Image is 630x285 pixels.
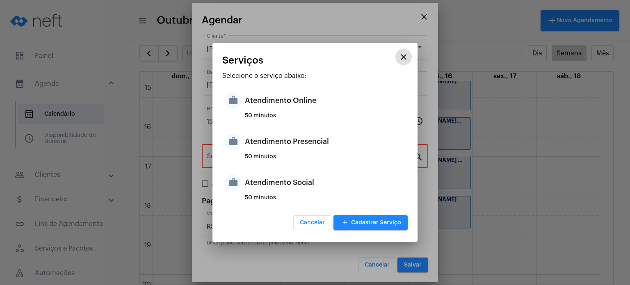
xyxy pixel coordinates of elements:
div: 50 minutos [245,195,406,207]
button: Cancelar [293,215,331,230]
span: Cadastrar Serviço [340,220,401,226]
span: Serviços [222,55,263,66]
mat-icon: work [224,174,241,191]
div: Atendimento Social [245,170,406,195]
mat-icon: work [224,92,241,109]
mat-icon: add [340,217,350,228]
mat-icon: close [399,52,409,62]
div: 50 minutos [245,154,406,166]
div: 50 minutos [245,113,406,125]
span: Cancelar [300,220,325,226]
mat-icon: work [224,133,241,150]
button: Cadastrar Serviço [333,215,408,230]
div: Atendimento Presencial [245,129,406,154]
p: Selecione o serviço abaixo: [222,72,408,80]
div: Atendimento Online [245,88,406,113]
